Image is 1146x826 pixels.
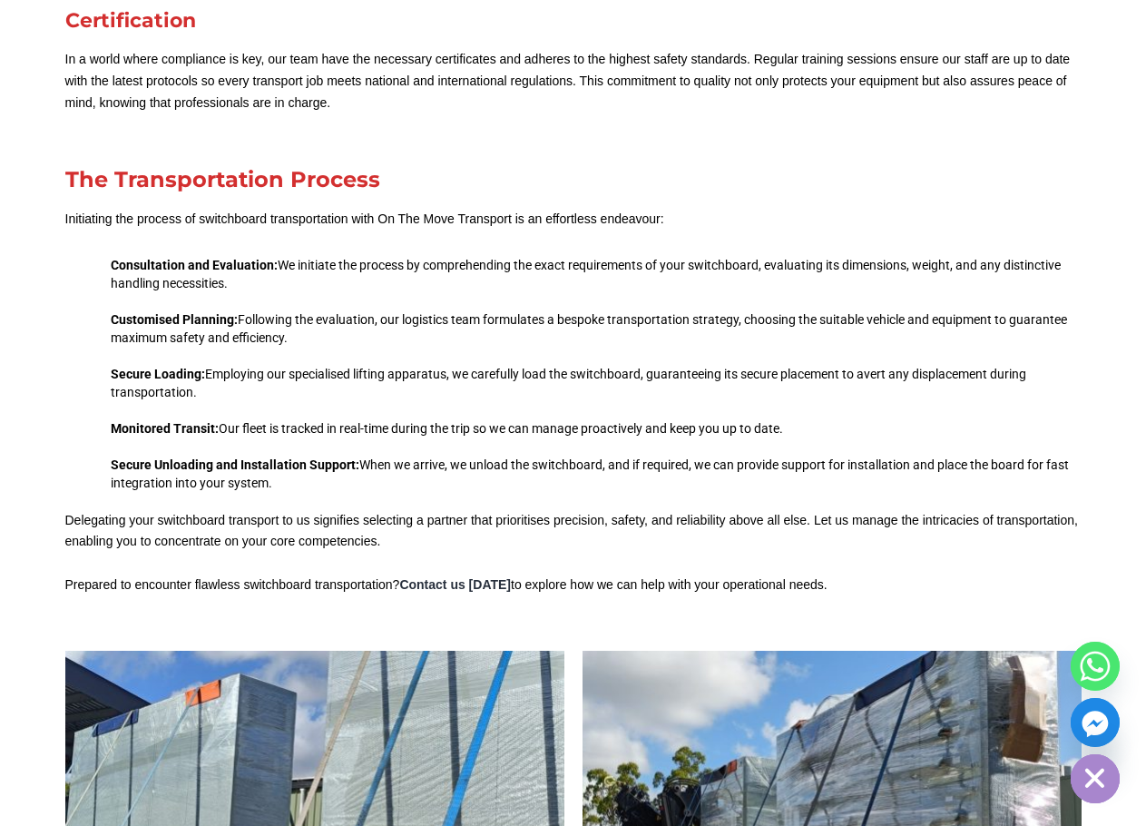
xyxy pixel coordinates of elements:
[65,575,1082,596] p: Prepared to encounter flawless switchboard transportation? to explore how we can help with your o...
[111,457,359,472] strong: Secure Unloading and Installation Support:
[1071,698,1120,747] a: Facebook_Messenger
[111,365,1082,419] li: Employing our specialised lifting apparatus, we carefully load the switchboard, guaranteeing its ...
[65,11,1082,31] div: Certification
[111,367,205,381] strong: Secure Loading:
[399,577,511,592] a: Contact us [DATE]
[65,169,1082,191] div: The Transportation Process
[65,510,1082,554] p: Delegating your switchboard transport to us signifies selecting a partner that prioritises precis...
[111,258,278,272] strong: Consultation and Evaluation:
[111,456,1082,492] li: When we arrive, we unload the switchboard, and if required, we can provide support for installati...
[111,256,1082,310] li: We initiate the process by comprehending the exact requirements of your switchboard, evaluating i...
[65,49,1082,113] p: In a world where compliance is key, our team have the necessary certificates and adheres to the h...
[111,310,1082,365] li: Following the evaluation, our logistics team formulates a bespoke transportation strategy, choosi...
[111,419,1082,456] li: Our fleet is tracked in real-time during the trip so we can manage proactively and keep you up to...
[1071,642,1120,691] a: Whatsapp
[111,312,238,327] strong: Customised Planning:
[65,209,1082,238] div: Initiating the process of switchboard transportation with On The Move Transport is an effortless ...
[111,421,219,436] strong: Monitored Transit:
